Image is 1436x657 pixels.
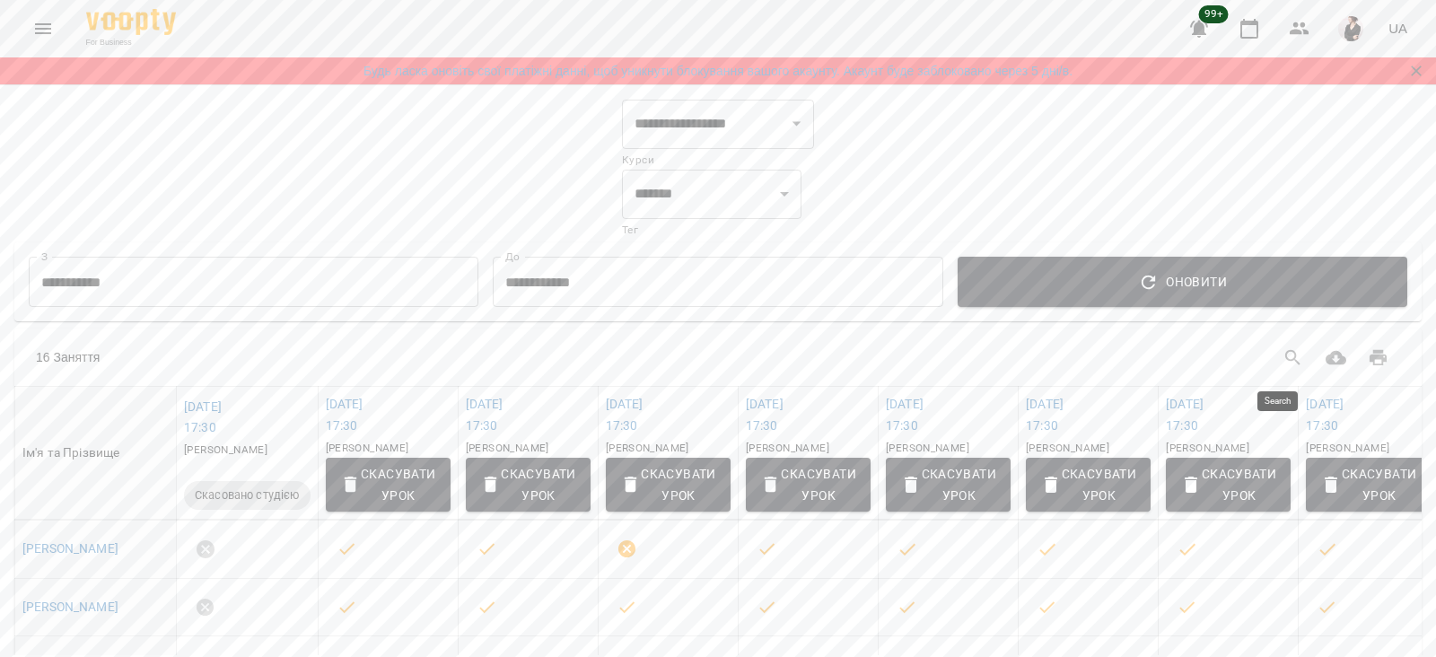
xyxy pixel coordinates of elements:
button: UA [1381,12,1414,45]
span: Скасувати Урок [620,463,716,506]
button: Скасувати Урок [1166,458,1291,512]
button: Скасувати Урок [1306,458,1431,512]
div: 16 Заняття [36,348,686,366]
img: Voopty Logo [86,9,176,35]
span: [PERSON_NAME] [886,442,969,454]
a: [DATE]17:30 [1026,397,1064,433]
span: Скасувати Урок [340,463,436,506]
a: [DATE]17:30 [886,397,924,433]
button: Скасувати Урок [886,458,1011,512]
a: [DATE]17:30 [1166,397,1204,433]
span: [PERSON_NAME] [1166,442,1249,454]
a: [DATE]17:30 [184,399,222,435]
button: Search [1272,337,1315,380]
span: Скасувати Урок [1040,463,1136,506]
span: UA [1388,19,1407,38]
button: Скасувати Урок [1026,458,1151,512]
span: Скасувати Урок [900,463,996,506]
span: [PERSON_NAME] [326,442,409,454]
a: [DATE]17:30 [466,397,503,433]
button: Друк [1357,337,1400,380]
button: Скасувати Урок [606,458,731,512]
button: Скасувати Урок [466,458,591,512]
div: Ім'я та Прізвище [22,442,169,464]
span: [PERSON_NAME] [184,443,267,456]
button: Завантажити CSV [1315,337,1358,380]
button: Оновити [958,257,1407,307]
a: [PERSON_NAME] [22,541,118,556]
button: Скасувати Урок [746,458,871,512]
a: [DATE]17:30 [606,397,644,433]
a: [DATE]17:30 [1306,397,1344,433]
span: [PERSON_NAME] [606,442,689,454]
a: Будь ласка оновіть свої платіжні данні, щоб уникнути блокування вашого акаунту. Акаунт буде забло... [363,62,1073,80]
span: For Business [86,37,176,48]
button: Скасувати Урок [326,458,451,512]
span: [PERSON_NAME] [1306,442,1389,454]
span: Скасовано студією [184,485,311,506]
span: [PERSON_NAME] [1026,442,1109,454]
span: Скасувати Урок [1180,463,1276,506]
span: 99+ [1199,5,1229,23]
span: Скасувати Урок [760,463,856,506]
div: Table Toolbar [14,328,1422,386]
button: Закрити сповіщення [1404,58,1429,83]
span: [PERSON_NAME] [466,442,549,454]
span: Оновити [972,271,1393,293]
a: [DATE]17:30 [746,397,784,433]
a: [PERSON_NAME] [22,600,118,614]
a: [DATE]17:30 [326,397,363,433]
img: 20c650ae8e958bec77cb5848faaaf5a4.jpg [1338,16,1363,41]
span: Скасувати Урок [1320,463,1416,506]
span: Скасувати Урок [480,463,576,506]
span: [PERSON_NAME] [746,442,829,454]
button: Menu [22,7,65,50]
p: Тег [622,222,801,240]
p: Курси [622,152,814,170]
